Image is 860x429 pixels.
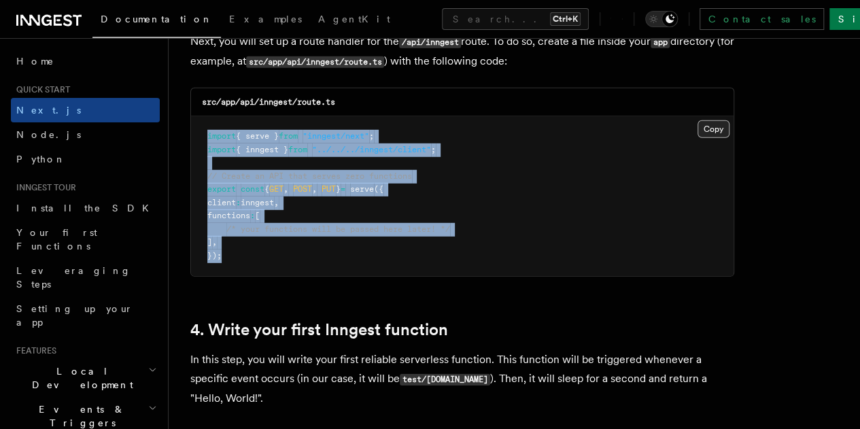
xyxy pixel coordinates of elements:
[11,220,160,258] a: Your first Functions
[550,12,581,26] kbd: Ctrl+K
[221,4,310,37] a: Examples
[207,184,236,194] span: export
[374,184,383,194] span: ({
[11,122,160,147] a: Node.js
[269,184,283,194] span: GET
[16,154,66,165] span: Python
[11,359,160,397] button: Local Development
[92,4,221,38] a: Documentation
[190,350,734,408] p: In this step, you will write your first reliable serverless function. This function will be trigg...
[207,131,236,141] span: import
[288,145,307,154] span: from
[293,184,312,194] span: POST
[651,37,670,48] code: app
[16,203,157,213] span: Install the SDK
[11,98,160,122] a: Next.js
[16,54,54,68] span: Home
[236,131,279,141] span: { serve }
[310,4,398,37] a: AgentKit
[207,171,412,181] span: // Create an API that serves zero functions
[442,8,589,30] button: Search...Ctrl+K
[212,237,217,247] span: ,
[250,211,255,220] span: :
[318,14,390,24] span: AgentKit
[16,303,133,328] span: Setting up your app
[241,184,264,194] span: const
[16,265,131,290] span: Leveraging Steps
[16,227,97,252] span: Your first Functions
[700,8,824,30] a: Contact sales
[190,320,448,339] a: 4. Write your first Inngest function
[350,184,374,194] span: serve
[246,56,384,68] code: src/app/api/inngest/route.ts
[400,374,490,385] code: test/[DOMAIN_NAME]
[303,131,369,141] span: "inngest/next"
[226,224,450,234] span: /* your functions will be passed here later! */
[241,198,274,207] span: inngest
[202,97,335,107] code: src/app/api/inngest/route.ts
[207,237,212,247] span: ]
[207,211,250,220] span: functions
[11,84,70,95] span: Quick start
[312,184,317,194] span: ,
[431,145,436,154] span: ;
[11,182,76,193] span: Inngest tour
[11,296,160,334] a: Setting up your app
[11,196,160,220] a: Install the SDK
[236,198,241,207] span: :
[322,184,336,194] span: PUT
[11,345,56,356] span: Features
[16,129,81,140] span: Node.js
[264,184,269,194] span: {
[101,14,213,24] span: Documentation
[11,364,148,392] span: Local Development
[207,145,236,154] span: import
[369,131,374,141] span: ;
[16,105,81,116] span: Next.js
[229,14,302,24] span: Examples
[207,251,222,260] span: });
[336,184,341,194] span: }
[255,211,260,220] span: [
[645,11,678,27] button: Toggle dark mode
[274,198,279,207] span: ,
[11,258,160,296] a: Leveraging Steps
[399,37,461,48] code: /api/inngest
[11,147,160,171] a: Python
[279,131,298,141] span: from
[190,32,734,71] p: Next, you will set up a route handler for the route. To do so, create a file inside your director...
[236,145,288,154] span: { inngest }
[341,184,345,194] span: =
[11,49,160,73] a: Home
[312,145,431,154] span: "../../../inngest/client"
[698,120,729,138] button: Copy
[283,184,288,194] span: ,
[207,198,236,207] span: client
